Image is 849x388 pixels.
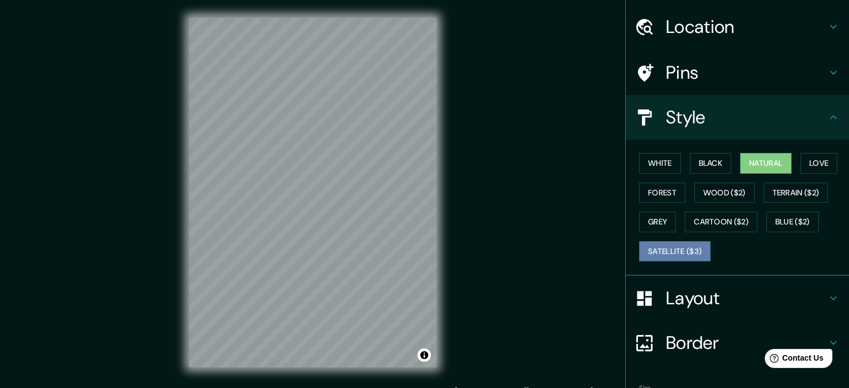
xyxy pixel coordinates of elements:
[740,153,792,174] button: Natural
[685,212,757,232] button: Cartoon ($2)
[626,95,849,140] div: Style
[639,153,681,174] button: White
[626,320,849,365] div: Border
[666,106,827,128] h4: Style
[639,241,711,262] button: Satellite ($3)
[666,332,827,354] h4: Border
[694,183,755,203] button: Wood ($2)
[666,16,827,38] h4: Location
[626,276,849,320] div: Layout
[750,344,837,376] iframe: Help widget launcher
[766,212,819,232] button: Blue ($2)
[189,18,437,367] canvas: Map
[666,61,827,84] h4: Pins
[800,153,837,174] button: Love
[764,183,828,203] button: Terrain ($2)
[639,183,685,203] button: Forest
[690,153,732,174] button: Black
[639,212,676,232] button: Grey
[418,348,431,362] button: Toggle attribution
[626,50,849,95] div: Pins
[626,4,849,49] div: Location
[666,287,827,309] h4: Layout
